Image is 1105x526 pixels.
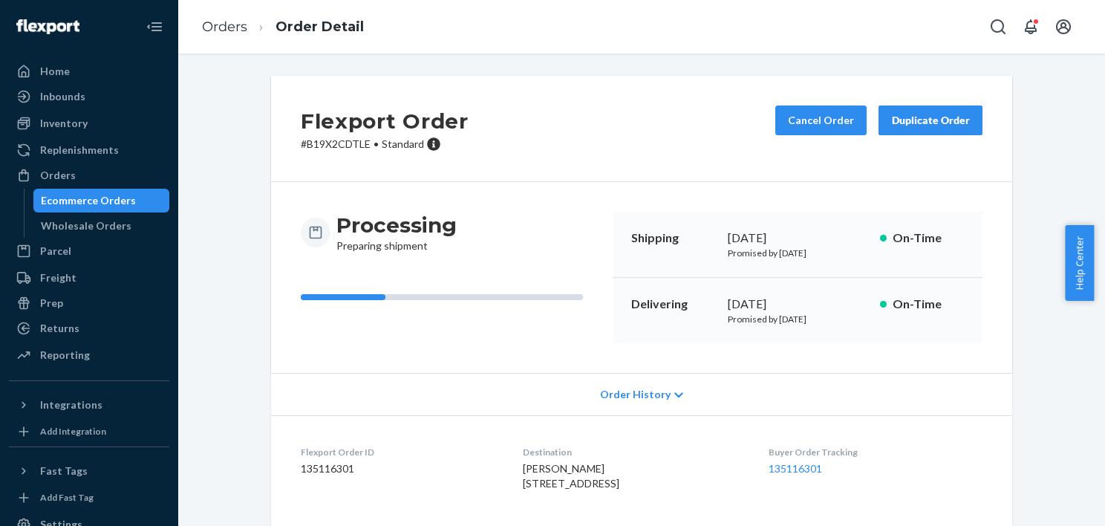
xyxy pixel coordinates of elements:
dt: Destination [523,446,744,458]
a: Add Integration [9,423,169,441]
button: Open notifications [1016,12,1046,42]
a: Order Detail [276,19,364,35]
div: Integrations [40,397,102,412]
div: Preparing shipment [336,212,457,253]
a: Orders [202,19,247,35]
a: Ecommerce Orders [33,189,170,212]
button: Duplicate Order [879,105,982,135]
div: Home [40,64,70,79]
button: Help Center [1065,225,1094,301]
div: Wholesale Orders [41,218,131,233]
a: Prep [9,291,169,315]
h3: Processing [336,212,457,238]
button: Fast Tags [9,459,169,483]
p: Shipping [631,230,716,247]
div: Returns [40,321,79,336]
div: Freight [40,270,76,285]
a: Home [9,59,169,83]
h2: Flexport Order [301,105,469,137]
a: Replenishments [9,138,169,162]
a: Freight [9,266,169,290]
dd: 135116301 [301,461,499,476]
div: Reporting [40,348,90,363]
a: Parcel [9,239,169,263]
div: Orders [40,168,76,183]
div: Add Integration [40,425,106,438]
span: [PERSON_NAME] [STREET_ADDRESS] [523,462,619,490]
span: • [374,137,379,150]
p: On-Time [893,230,965,247]
div: Ecommerce Orders [41,193,136,208]
a: Inbounds [9,85,169,108]
div: Parcel [40,244,71,259]
a: Reporting [9,343,169,367]
img: Flexport logo [16,19,79,34]
a: Add Fast Tag [9,489,169,507]
span: Order History [600,387,671,402]
span: Standard [382,137,424,150]
div: Duplicate Order [891,113,970,128]
a: Inventory [9,111,169,135]
a: Returns [9,316,169,340]
p: # B19X2CDTLE [301,137,469,152]
button: Open account menu [1049,12,1078,42]
a: 135116301 [769,462,822,475]
a: Wholesale Orders [33,214,170,238]
div: [DATE] [728,230,868,247]
div: [DATE] [728,296,868,313]
dt: Flexport Order ID [301,446,499,458]
p: Promised by [DATE] [728,247,868,259]
ol: breadcrumbs [190,5,376,49]
p: Promised by [DATE] [728,313,868,325]
button: Cancel Order [775,105,867,135]
div: Inventory [40,116,88,131]
button: Integrations [9,393,169,417]
div: Add Fast Tag [40,491,94,504]
div: Prep [40,296,63,311]
div: Replenishments [40,143,119,158]
p: Delivering [631,296,716,313]
div: Fast Tags [40,464,88,478]
a: Orders [9,163,169,187]
button: Open Search Box [983,12,1013,42]
dt: Buyer Order Tracking [769,446,982,458]
button: Close Navigation [140,12,169,42]
div: Inbounds [40,89,85,104]
p: On-Time [893,296,965,313]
